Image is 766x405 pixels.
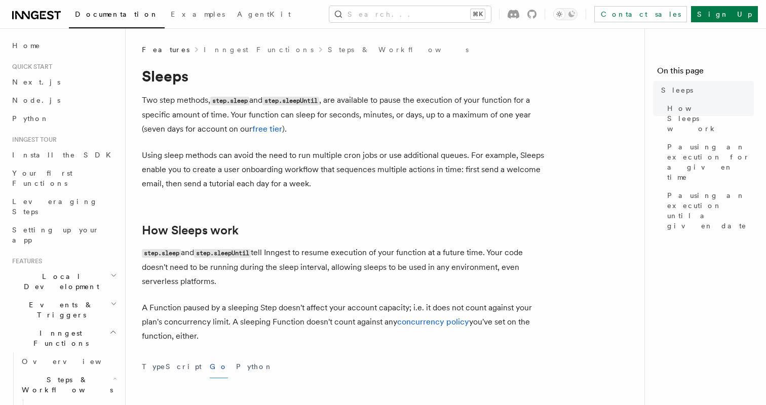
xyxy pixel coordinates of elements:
span: Next.js [12,78,60,86]
span: Events & Triggers [8,300,110,320]
span: Documentation [75,10,159,18]
a: Pausing an execution until a given date [663,186,754,235]
span: AgentKit [237,10,291,18]
code: step.sleepUntil [262,97,319,105]
span: Inngest Functions [8,328,109,348]
span: Home [12,40,41,51]
a: Install the SDK [8,146,119,164]
button: Python [236,355,273,378]
h4: On this page [657,65,754,81]
button: Inngest Functions [8,324,119,352]
span: Examples [171,10,225,18]
span: Node.js [12,96,60,104]
a: Contact sales [594,6,687,22]
a: Node.js [8,91,119,109]
button: TypeScript [142,355,202,378]
span: Leveraging Steps [12,197,98,216]
a: Python [8,109,119,128]
button: Toggle dark mode [553,8,578,20]
span: Your first Functions [12,169,72,187]
a: Documentation [69,3,165,28]
span: How Sleeps work [667,103,754,134]
span: Features [8,257,42,265]
a: Setting up your app [8,221,119,249]
a: Next.js [8,73,119,91]
button: Events & Triggers [8,296,119,324]
span: Quick start [8,63,52,71]
a: Inngest Functions [204,45,314,55]
span: Pausing an execution until a given date [667,190,754,231]
a: Sign Up [691,6,758,22]
span: Steps & Workflows [18,375,113,395]
a: How Sleeps work [142,223,239,237]
span: Python [12,114,49,123]
button: Go [210,355,228,378]
p: and tell Inngest to resume execution of your function at a future time. Your code doesn't need to... [142,246,547,289]
p: A Function paused by a sleeping Step doesn't affect your account capacity; i.e. it does not count... [142,301,547,343]
span: Pausing an execution for a given time [667,142,754,182]
p: Two step methods, and , are available to pause the execution of your function for a specific amou... [142,93,547,136]
a: AgentKit [231,3,297,27]
a: Overview [18,352,119,371]
a: Leveraging Steps [8,192,119,221]
p: Using sleep methods can avoid the need to run multiple cron jobs or use additional queues. For ex... [142,148,547,191]
span: Install the SDK [12,151,117,159]
kbd: ⌘K [471,9,485,19]
a: Examples [165,3,231,27]
code: step.sleep [142,249,181,258]
a: Steps & Workflows [328,45,469,55]
code: step.sleepUntil [194,249,251,258]
button: Steps & Workflows [18,371,119,399]
span: Sleeps [661,85,693,95]
a: Your first Functions [8,164,119,192]
button: Search...⌘K [329,6,491,22]
a: Home [8,36,119,55]
button: Local Development [8,267,119,296]
span: Features [142,45,189,55]
a: Sleeps [657,81,754,99]
span: Setting up your app [12,226,99,244]
h1: Sleeps [142,67,547,85]
code: step.sleep [210,97,249,105]
a: concurrency policy [397,317,469,327]
a: free tier [252,124,282,134]
span: Local Development [8,271,110,292]
a: How Sleeps work [663,99,754,138]
a: Pausing an execution for a given time [663,138,754,186]
span: Inngest tour [8,136,57,144]
span: Overview [22,357,126,366]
